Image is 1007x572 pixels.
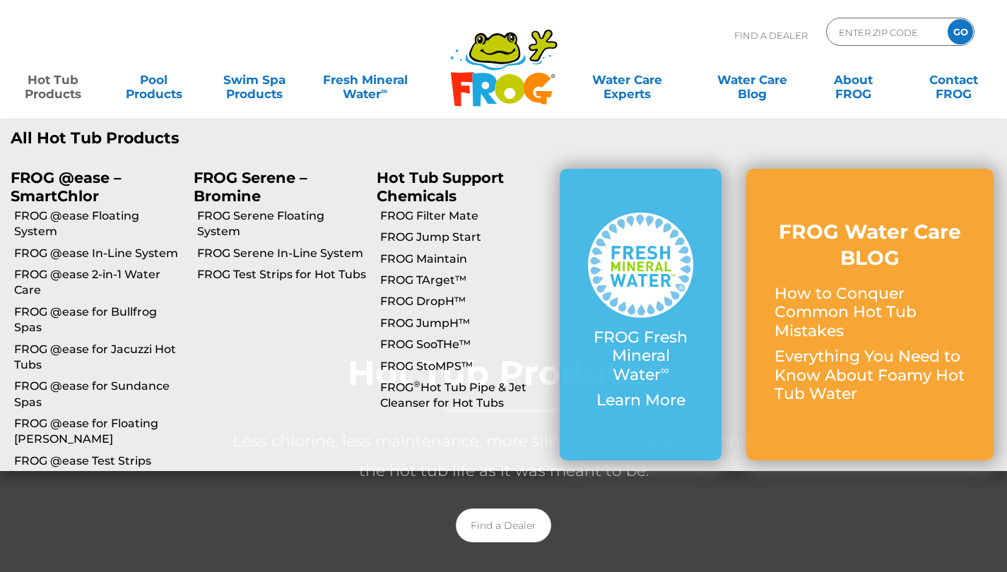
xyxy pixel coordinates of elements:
a: FROG Test Strips for Hot Tubs [197,267,366,282]
a: FROG @ease In-Line System [14,246,183,261]
p: FROG Serene – Bromine [194,169,355,204]
p: FROG Fresh Mineral Water [588,328,693,384]
a: FROG @ease 2-in-1 Water Care [14,267,183,299]
a: PoolProducts [114,66,193,94]
a: FROG Fresh Mineral Water∞ Learn More [588,213,693,417]
a: FROG SooTHe™ [380,337,549,352]
a: FROG JumpH™ [380,316,549,331]
a: Water CareExperts [564,66,691,94]
p: How to Conquer Common Hot Tub Mistakes [775,285,965,340]
p: Learn More [588,391,693,410]
a: Hot Tub Support Chemicals [377,169,504,204]
a: FROG TArget™ [380,273,549,288]
a: FROG Serene Floating System [197,208,366,240]
a: FROG Water Care BLOG How to Conquer Common Hot Tub Mistakes Everything You Need to Know About Foa... [775,219,965,410]
a: Fresh MineralWater∞ [316,66,414,94]
a: FROG @ease for Bullfrog Spas [14,304,183,336]
a: ContactFROG [914,66,993,94]
a: Swim SpaProducts [216,66,294,94]
a: FROG®Hot Tub Pipe & Jet Cleanser for Hot Tubs [380,380,549,412]
a: All Hot Tub Products [11,129,493,148]
a: FROG @ease Floating System [14,208,183,240]
sup: ® [413,379,420,389]
a: FROG Maintain [380,251,549,267]
sup: ∞ [661,363,669,377]
input: Zip Code Form [837,22,933,42]
h3: FROG Water Care BLOG [775,219,965,270]
a: FROG StoMPS™ [380,359,549,374]
a: Find a Dealer [456,508,551,542]
a: FROG @ease for Floating [PERSON_NAME] [14,416,183,448]
a: FROG DropH™ [380,294,549,309]
a: AboutFROG [814,66,893,94]
a: FROG Jump Start [380,230,549,245]
input: GO [948,19,973,44]
a: FROG @ease for Jacuzzi Hot Tubs [14,342,183,374]
p: Everything You Need to Know About Foamy Hot Tub Water [775,347,965,403]
a: FROG @ease for Sundance Spas [14,379,183,410]
a: FROG @ease Test Strips [14,453,183,469]
sup: ∞ [381,85,387,96]
p: Find A Dealer [734,18,808,53]
a: Hot TubProducts [14,66,93,94]
p: FROG @ease – SmartChlor [11,169,172,204]
a: Water CareBlog [713,66,791,94]
a: FROG Filter Mate [380,208,549,224]
a: FROG Serene In-Line System [197,246,366,261]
